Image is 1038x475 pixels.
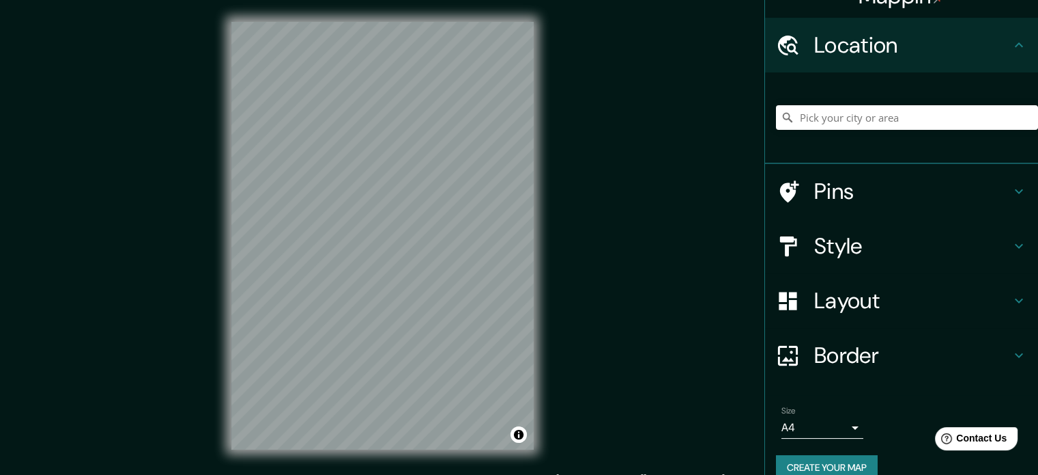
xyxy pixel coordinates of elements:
[917,422,1023,460] iframe: Help widget launcher
[776,105,1038,130] input: Pick your city or area
[814,287,1011,314] h4: Layout
[765,18,1038,72] div: Location
[765,164,1038,219] div: Pins
[765,273,1038,328] div: Layout
[510,426,527,443] button: Toggle attribution
[814,178,1011,205] h4: Pins
[231,22,534,450] canvas: Map
[814,342,1011,369] h4: Border
[814,232,1011,260] h4: Style
[765,328,1038,383] div: Border
[781,405,796,417] label: Size
[781,417,863,439] div: A4
[814,31,1011,59] h4: Location
[765,219,1038,273] div: Style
